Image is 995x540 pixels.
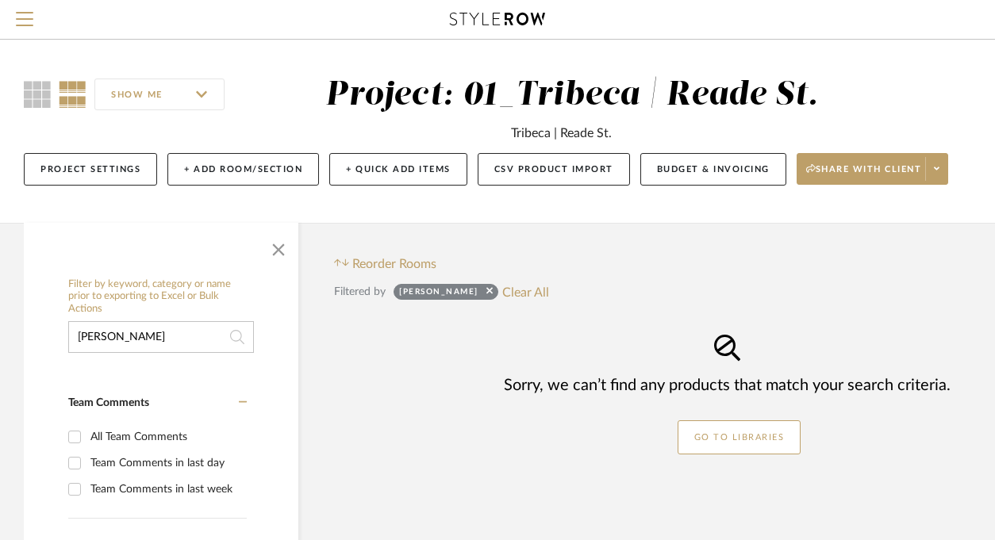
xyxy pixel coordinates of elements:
[90,450,243,476] div: Team Comments in last day
[68,397,149,408] span: Team Comments
[24,153,157,186] button: Project Settings
[325,79,818,112] div: Project: 01_Tribeca | Reade St.
[478,153,630,186] button: CSV Product Import
[640,153,786,186] button: Budget & Invoicing
[68,278,254,316] h6: Filter by keyword, category or name prior to exporting to Excel or Bulk Actions
[334,283,386,301] div: Filtered by
[502,281,549,302] button: Clear All
[68,321,254,353] input: Search within 0 results
[167,153,319,186] button: + Add Room/Section
[90,477,243,502] div: Team Comments in last week
[263,231,294,262] button: Close
[399,286,478,302] div: [PERSON_NAME]
[334,255,436,274] button: Reorder Rooms
[352,255,436,274] span: Reorder Rooms
[806,163,922,187] span: Share with client
[90,424,243,450] div: All Team Comments
[511,124,612,143] div: Tribeca | Reade St.
[678,420,801,454] a: GO TO LIBRARIES
[797,153,949,185] button: Share with client
[329,153,467,186] button: + Quick Add Items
